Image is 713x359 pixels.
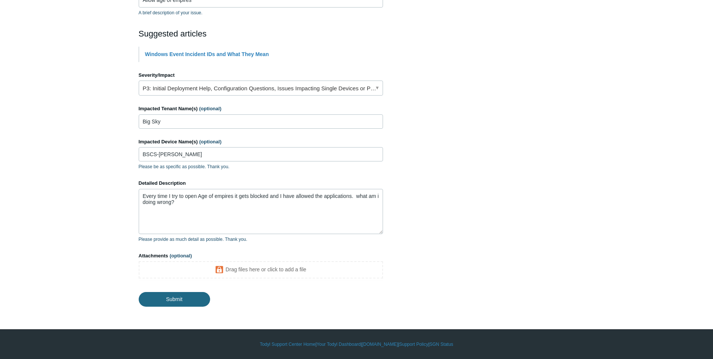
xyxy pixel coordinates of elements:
[139,27,383,40] h2: Suggested articles
[362,341,398,348] a: [DOMAIN_NAME]
[139,179,383,187] label: Detailed Description
[139,81,383,96] a: P3: Initial Deployment Help, Configuration Questions, Issues Impacting Single Devices or Past Out...
[316,341,360,348] a: Your Todyl Dashboard
[139,9,383,16] p: A brief description of your issue.
[139,341,575,348] div: | | | |
[260,341,315,348] a: Todyl Support Center Home
[145,51,269,57] a: Windows Event Incident IDs and What They Mean
[430,341,453,348] a: SGN Status
[139,163,383,170] p: Please be as specific as possible. Thank you.
[139,71,383,79] label: Severity/Impact
[139,252,383,260] label: Attachments
[139,236,383,243] p: Please provide as much detail as possible. Thank you.
[199,106,221,111] span: (optional)
[139,138,383,146] label: Impacted Device Name(s)
[399,341,428,348] a: Support Policy
[139,105,383,113] label: Impacted Tenant Name(s)
[139,292,210,306] input: Submit
[199,139,221,145] span: (optional)
[170,253,192,259] span: (optional)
